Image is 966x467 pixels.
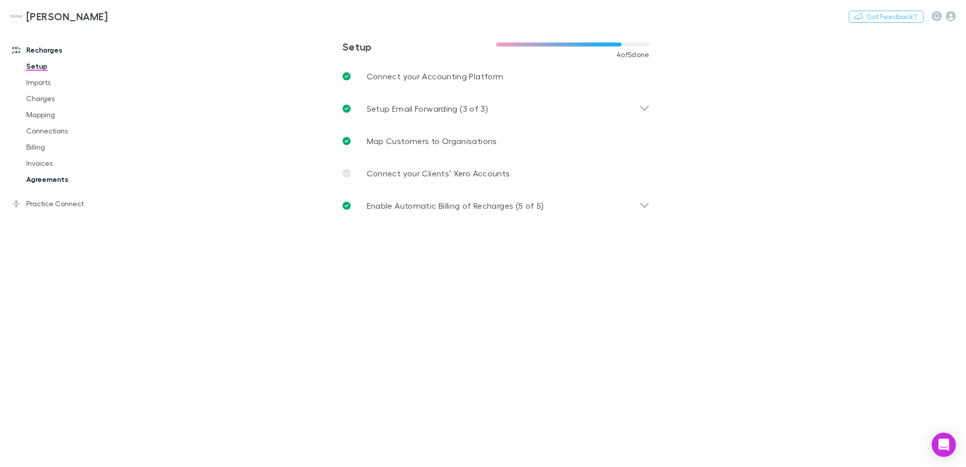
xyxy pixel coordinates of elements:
p: Setup Email Forwarding (3 of 3) [367,103,488,115]
p: Connect your Accounting Platform [367,70,504,82]
button: Got Feedback? [849,11,924,23]
p: Connect your Clients’ Xero Accounts [367,167,510,179]
div: Open Intercom Messenger [932,433,956,457]
img: Hales Douglass's Logo [10,10,22,22]
h3: Setup [343,40,496,53]
p: Enable Automatic Billing of Recharges (5 of 5) [367,200,544,212]
h3: [PERSON_NAME] [26,10,108,22]
a: Imports [16,74,136,90]
a: Connect your Clients’ Xero Accounts [334,157,658,190]
a: Agreements [16,171,136,188]
a: Setup [16,58,136,74]
a: Charges [16,90,136,107]
a: Mapping [16,107,136,123]
a: Map Customers to Organisations [334,125,658,157]
a: Connections [16,123,136,139]
a: Invoices [16,155,136,171]
a: Practice Connect [2,196,136,212]
a: [PERSON_NAME] [4,4,114,28]
a: Billing [16,139,136,155]
span: 4 of 5 done [616,51,650,59]
a: Connect your Accounting Platform [334,60,658,92]
div: Enable Automatic Billing of Recharges (5 of 5) [334,190,658,222]
div: Setup Email Forwarding (3 of 3) [334,92,658,125]
p: Map Customers to Organisations [367,135,497,147]
a: Recharges [2,42,136,58]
